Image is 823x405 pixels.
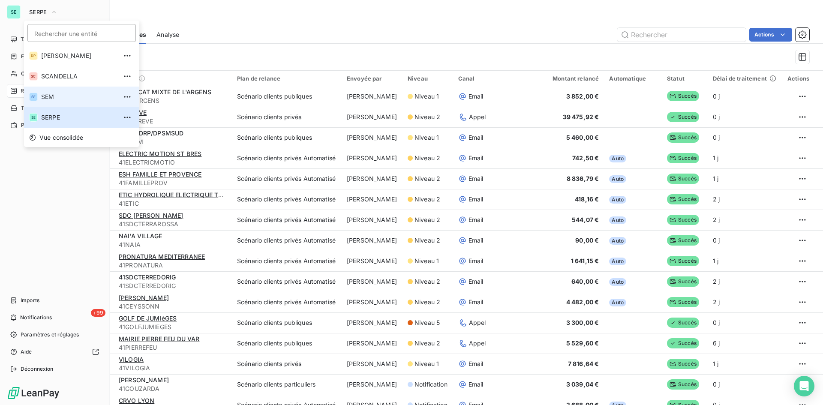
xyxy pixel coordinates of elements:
td: [PERSON_NAME] [342,312,402,333]
span: [PERSON_NAME] [119,294,169,301]
td: [PERSON_NAME] [342,251,402,271]
span: 41GOUZARDA [119,384,227,393]
input: placeholder [27,24,136,42]
span: Tableau de bord [21,36,60,43]
td: 1 j [708,251,782,271]
span: Succès [667,194,699,204]
span: Niveau 2 [415,113,440,121]
span: Succès [667,174,699,184]
span: BRGM/DRP/DPSMSUD [119,129,183,137]
span: Factures [21,53,43,60]
span: Auto [609,299,626,306]
span: Niveau 2 [415,236,440,245]
span: 41SDCTERRAROSSA [119,220,227,228]
div: SC [29,72,38,81]
span: Succès [667,276,699,287]
span: Niveau 1 [415,133,439,142]
span: Délai de traitement [713,75,767,82]
td: 0 j [708,230,782,251]
span: Succès [667,91,699,101]
td: [PERSON_NAME] [342,271,402,292]
span: 39 475,92 € [563,113,599,120]
span: Vue consolidée [39,133,83,142]
span: Email [469,360,484,368]
div: SE [29,113,38,122]
span: Déconnexion [21,365,54,373]
td: [PERSON_NAME] [342,374,402,395]
td: 0 j [708,312,782,333]
a: Aide [7,345,102,359]
td: Scénario clients privés Automatisé [232,210,342,230]
span: Email [469,133,484,142]
td: Scénario clients publiques [232,86,342,107]
td: Scénario clients privés Automatisé [232,251,342,271]
div: Statut [667,75,703,82]
span: Auto [609,258,626,265]
span: Notification [415,380,448,389]
span: Niveau 2 [415,174,440,183]
span: Succès [667,215,699,225]
td: Scénario clients publiques [232,312,342,333]
span: Tâches [21,104,39,112]
span: 90,00 € [575,237,599,244]
td: Scénario clients particuliers [232,374,342,395]
td: 0 j [708,127,782,148]
span: SDC [PERSON_NAME] [119,212,183,219]
span: Aide [21,348,32,356]
span: Auto [609,237,626,245]
span: Succès [667,153,699,163]
span: Niveau 1 [415,360,439,368]
span: 41GOLFJUMIEGES [119,323,227,331]
td: 6 j [708,333,782,354]
span: Niveau 2 [415,277,440,286]
span: 5 460,00 € [566,134,599,141]
span: ELECTRIC MOTION ST BRES [119,150,201,157]
span: Succès [667,132,699,143]
td: Scénario clients privés Automatisé [232,292,342,312]
div: Actions [787,75,809,82]
td: 1 j [708,168,782,189]
span: Auto [609,216,626,224]
td: 1 j [708,354,782,374]
span: 41SOTREVE [119,117,227,126]
td: [PERSON_NAME] [342,230,402,251]
td: 2 j [708,292,782,312]
span: 41NAIA [119,240,227,249]
span: Niveau 2 [415,154,440,162]
span: Succès [667,112,699,122]
span: 418,16 € [575,195,599,203]
span: NAI'A VILLAGE [119,232,162,240]
div: Plan de relance [237,75,336,82]
span: SEM [41,93,117,101]
span: Notifications [20,314,52,321]
span: SERPE [29,9,47,15]
td: [PERSON_NAME] [342,86,402,107]
span: [PERSON_NAME] [41,51,117,60]
span: Succès [667,359,699,369]
span: Email [469,174,484,183]
span: PRONATURA MEDITERRANEE [119,253,205,260]
span: Auto [609,155,626,162]
span: Email [469,195,484,204]
div: SE [29,93,38,101]
td: [PERSON_NAME] [342,354,402,374]
span: 41ELECTRICMOTIO [119,158,227,167]
td: [PERSON_NAME] [342,210,402,230]
td: 2 j [708,189,782,210]
span: Relances [21,87,43,95]
td: [PERSON_NAME] [342,127,402,148]
span: GOLF DE JUMIèGES [119,315,177,322]
span: +99 [91,309,105,317]
span: 41SDCTERREDORIG [119,282,227,290]
span: Email [469,277,484,286]
span: 640,00 € [571,278,599,285]
span: Succès [667,379,699,390]
td: 0 j [708,107,782,127]
span: Email [469,257,484,265]
span: Analyse [156,30,179,39]
span: Email [469,154,484,162]
img: Logo LeanPay [7,386,60,400]
span: 41PIERREFEU [119,343,227,352]
span: Email [469,298,484,306]
span: Clients [21,70,38,78]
